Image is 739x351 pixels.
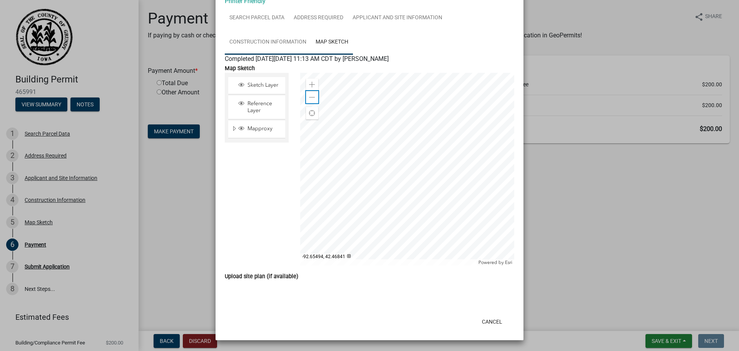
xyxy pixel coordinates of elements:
div: Sketch Layer [237,82,283,89]
li: Sketch Layer [228,77,285,94]
div: Zoom in [306,79,318,91]
a: Construction Information [225,30,311,55]
label: Upload site plan (if available) [225,274,298,279]
li: Mapproxy [228,121,285,138]
span: Sketch Layer [246,82,283,89]
span: Mapproxy [246,125,283,132]
div: Zoom out [306,91,318,103]
span: Completed [DATE][DATE] 11:13 AM CDT by [PERSON_NAME] [225,55,389,62]
button: Cancel [476,315,508,329]
a: Search Parcel Data [225,6,289,30]
ul: Layer List [227,75,286,140]
a: Address Required [289,6,348,30]
li: Reference Layer [228,96,285,119]
div: Mapproxy [237,125,283,133]
a: Esri [505,260,512,265]
div: Powered by [477,259,514,265]
div: Reference Layer [237,100,283,114]
a: Map Sketch [311,30,353,55]
a: Applicant and Site Information [348,6,447,30]
label: Map Sketch [225,66,255,71]
div: Find my location [306,107,318,119]
span: Reference Layer [246,100,283,114]
span: Expand [231,125,237,133]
